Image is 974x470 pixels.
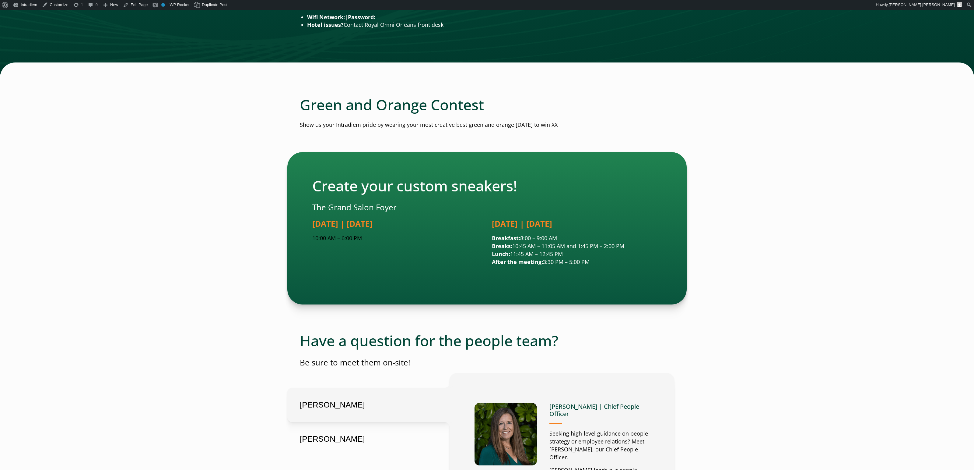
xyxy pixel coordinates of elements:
[475,403,537,465] img: Kim Hiler
[307,13,345,21] strong: Wifi Network:
[549,430,649,461] p: Seeking high-level guidance on people strategy or employee relations? Meet [PERSON_NAME], our Chi...
[307,13,674,21] li: |
[348,13,375,21] strong: Password:
[312,234,482,242] p: 10:00 AM – 6:00 PM
[300,357,674,368] p: Be sure to meet them on-site!
[300,121,674,129] p: Show us your Intradiem pride by wearing your most creative best green and orange [DATE] to win XX
[300,332,674,350] h2: Have a question for the people team?
[312,218,373,229] strong: [DATE] | [DATE]
[161,3,165,7] div: No index
[492,234,520,242] strong: Breakfast:
[492,242,512,250] strong: Breaks:
[307,21,674,29] li: Contact Royal Omni Orleans front desk
[889,2,955,7] span: [PERSON_NAME].[PERSON_NAME]
[312,202,662,213] p: The Grand Salon Foyer
[300,96,674,114] h2: Green and Orange Contest
[287,422,450,456] button: [PERSON_NAME]
[312,177,662,195] h2: Create your custom sneakers!
[549,403,649,424] h4: [PERSON_NAME] | Chief People Officer
[287,388,450,422] button: [PERSON_NAME]
[492,234,662,266] p: 8:00 – 9:00 AM 10:45 AM – 11:05 AM and 1:45 PM – 2:00 PM 11:45 AM – 12:45 PM 3:30 PM – 5:00 PM
[492,250,510,258] strong: Lunch:
[492,218,552,229] strong: [DATE] | [DATE]
[492,258,543,265] strong: After the meeting:
[307,21,344,28] strong: Hotel issues?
